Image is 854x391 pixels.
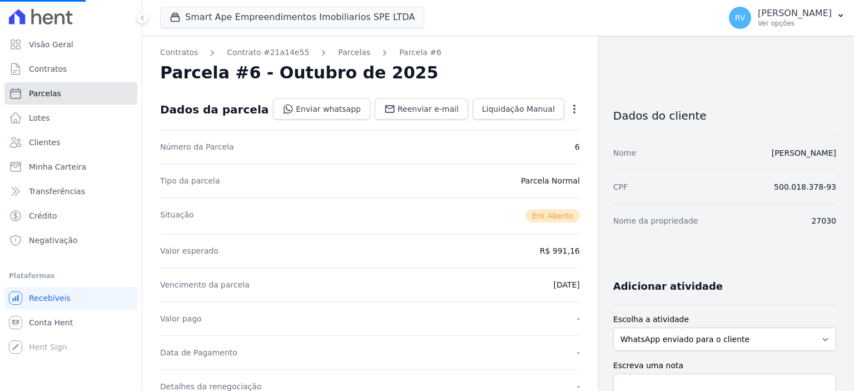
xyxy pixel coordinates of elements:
[160,313,202,324] dt: Valor pago
[29,293,71,304] span: Recebíveis
[160,7,424,28] button: Smart Ape Empreendimentos Imobiliarios SPE LTDA
[613,181,628,192] dt: CPF
[758,8,832,19] p: [PERSON_NAME]
[4,33,137,56] a: Visão Geral
[4,107,137,129] a: Lotes
[758,19,832,28] p: Ver opções
[160,209,194,222] dt: Situação
[613,109,836,122] h3: Dados do cliente
[29,210,57,221] span: Crédito
[772,149,836,157] a: [PERSON_NAME]
[575,141,580,152] dd: 6
[29,112,50,123] span: Lotes
[4,311,137,334] a: Conta Hent
[9,269,133,283] div: Plataformas
[160,245,219,256] dt: Valor esperado
[482,103,555,115] span: Liquidação Manual
[29,63,67,75] span: Contratos
[613,314,836,325] label: Escolha a atividade
[29,137,60,148] span: Clientes
[577,313,580,324] dd: -
[4,287,137,309] a: Recebíveis
[735,14,746,22] span: RV
[4,131,137,154] a: Clientes
[4,156,137,178] a: Minha Carteira
[473,98,564,120] a: Liquidação Manual
[160,347,237,358] dt: Data de Pagamento
[720,2,854,33] button: RV [PERSON_NAME] Ver opções
[4,58,137,80] a: Contratos
[4,205,137,227] a: Crédito
[774,181,836,192] dd: 500.018.378-93
[160,63,438,83] h2: Parcela #6 - Outubro de 2025
[29,317,73,328] span: Conta Hent
[613,360,836,372] label: Escreva uma nota
[375,98,468,120] a: Reenviar e-mail
[613,280,723,293] h3: Adicionar atividade
[29,88,61,99] span: Parcelas
[273,98,370,120] a: Enviar whatsapp
[613,215,698,226] dt: Nome da propriedade
[577,347,580,358] dd: -
[29,186,85,197] span: Transferências
[160,103,269,116] div: Dados da parcela
[227,47,309,58] a: Contrato #21a14e55
[4,180,137,202] a: Transferências
[160,279,250,290] dt: Vencimento da parcela
[4,82,137,105] a: Parcelas
[160,47,198,58] a: Contratos
[540,245,580,256] dd: R$ 991,16
[160,141,234,152] dt: Número da Parcela
[553,279,579,290] dd: [DATE]
[525,209,580,222] span: Em Aberto
[29,161,86,172] span: Minha Carteira
[160,175,220,186] dt: Tipo da parcela
[399,47,441,58] a: Parcela #6
[811,215,836,226] dd: 27030
[338,47,370,58] a: Parcelas
[29,235,78,246] span: Negativação
[521,175,580,186] dd: Parcela Normal
[160,47,580,58] nav: Breadcrumb
[29,39,73,50] span: Visão Geral
[4,229,137,251] a: Negativação
[613,147,636,159] dt: Nome
[398,103,459,115] span: Reenviar e-mail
